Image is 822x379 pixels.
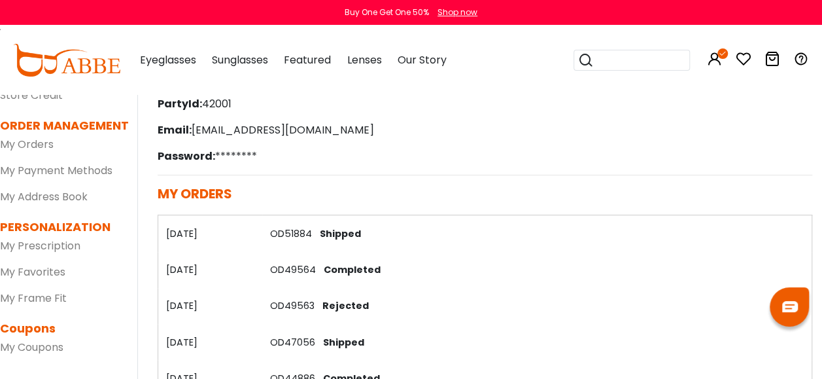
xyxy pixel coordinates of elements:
[284,52,331,67] span: Featured
[212,52,268,67] span: Sunglasses
[158,122,192,137] span: Email:
[158,252,262,288] th: [DATE]
[437,7,477,18] div: Shop now
[158,149,215,164] span: Password:
[345,7,429,18] div: Buy One Get One 50%
[202,96,231,111] font: 42001
[318,263,381,276] span: Completed
[318,336,364,349] span: Shipped
[317,299,369,312] span: Rejected
[397,52,446,67] span: Our Story
[158,185,232,203] span: MY ORDERS
[158,215,262,251] th: [DATE]
[192,122,374,137] font: [EMAIL_ADDRESS][DOMAIN_NAME]
[140,52,196,67] span: Eyeglasses
[13,44,120,77] img: abbeglasses.com
[158,324,262,360] th: [DATE]
[347,52,381,67] span: Lenses
[270,227,312,240] a: OD51884
[431,7,477,18] a: Shop now
[158,288,262,324] th: [DATE]
[270,299,315,312] a: OD49563
[158,96,202,111] span: PartyId:
[782,301,798,312] img: chat
[270,336,315,349] a: OD47056
[270,263,316,276] a: OD49564
[315,227,361,240] span: Shipped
